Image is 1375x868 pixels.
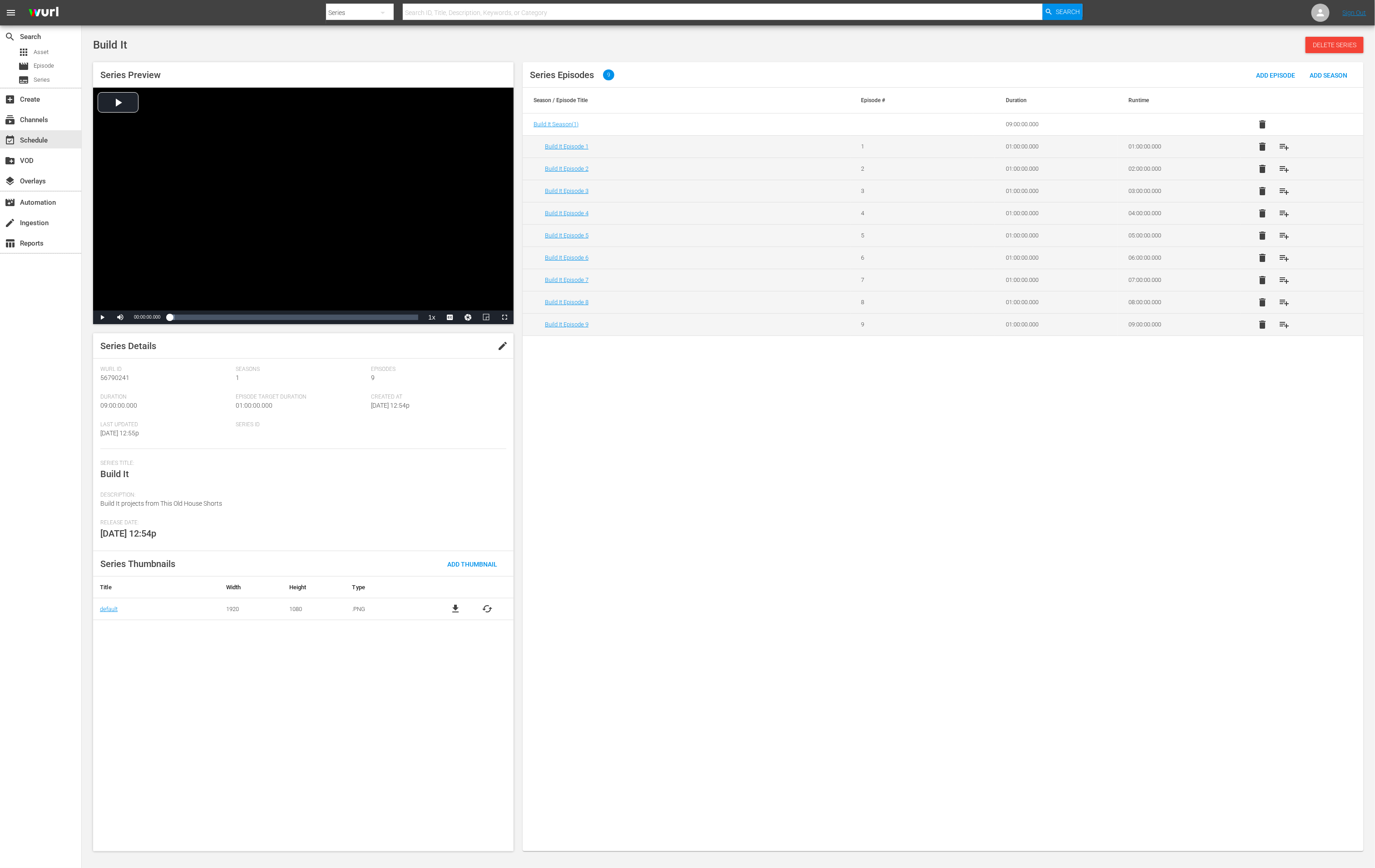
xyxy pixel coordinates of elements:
button: Fullscreen [495,311,514,324]
td: 2 [851,158,974,180]
span: delete [1257,208,1268,219]
a: Build It Episode 7 [545,276,589,283]
th: Season / Episode Title [523,88,851,113]
button: playlist_add [1273,136,1295,158]
span: edit [497,340,508,351]
span: Series [18,74,29,85]
span: Series Thumbnails [100,558,175,569]
button: edit [492,335,514,357]
span: Build It [100,469,129,479]
span: Created At [371,394,502,401]
span: delete [1257,119,1268,130]
td: 5 [851,224,974,247]
button: playlist_add [1273,158,1295,180]
button: delete [1251,202,1273,224]
span: Overlays [5,176,15,187]
span: Seasons [236,366,366,373]
td: 8 [851,291,974,313]
button: Jump To Time [459,311,477,324]
a: file_download [450,603,461,614]
button: delete [1251,291,1273,313]
button: Add Thumbnail [440,556,504,572]
td: 1 [851,135,974,158]
button: delete [1251,113,1273,135]
button: playlist_add [1273,314,1295,335]
span: Last Updated [100,421,231,429]
span: Series Title: [100,460,502,467]
span: Series Episodes [530,69,594,80]
span: Series Details [100,340,156,351]
span: 09:00:00.000 [100,402,137,409]
button: Mute [111,311,129,324]
span: Build It projects from This Old House Shorts [100,500,222,507]
a: Build It Episode 1 [545,143,589,150]
th: Episode # [851,88,974,113]
button: Playback Rate [423,311,441,324]
td: 09:00:00.000 [995,113,1118,136]
a: Build It Episode 6 [545,254,589,261]
button: playlist_add [1273,225,1295,247]
span: delete [1257,275,1268,286]
span: Asset [34,48,49,57]
span: Add Thumbnail [440,561,504,568]
span: Series ID [236,421,366,429]
span: 9 [603,69,614,80]
span: playlist_add [1279,297,1290,308]
td: 01:00:00.000 [995,158,1118,180]
button: playlist_add [1273,269,1295,291]
span: delete [1257,186,1268,197]
span: Add Season [1302,72,1355,79]
span: Episode [18,61,29,72]
span: delete [1257,297,1268,308]
button: cached [482,603,493,614]
td: 07:00:00.000 [1118,269,1241,291]
span: Asset [18,47,29,58]
th: Width [219,577,282,598]
td: 9 [851,313,974,335]
button: delete [1251,269,1273,291]
td: 01:00:00.000 [995,135,1118,158]
td: 01:00:00.000 [995,313,1118,335]
div: Video Player [93,88,514,324]
span: Episode [34,61,54,70]
a: Build It Episode 4 [545,210,589,217]
span: delete [1257,252,1268,263]
img: ans4CAIJ8jUAAAAAAAAAAAAAAAAAAAAAAAAgQb4GAAAAAAAAAAAAAAAAAAAAAAAAJMjXAAAAAAAAAAAAAAAAAAAAAAAAgAT5G... [22,2,65,24]
td: 01:00:00.000 [995,247,1118,269]
th: Height [282,577,346,598]
button: Play [93,311,111,324]
td: 01:00:00.000 [995,269,1118,291]
a: Sign Out [1343,9,1366,16]
span: 01:00:00.000 [236,402,272,409]
span: [DATE] 12:54p [371,402,410,409]
a: Build It Episode 3 [545,187,589,194]
button: Delete Series [1306,37,1364,53]
th: Duration [995,88,1118,113]
button: delete [1251,247,1273,269]
td: 01:00:00.000 [995,180,1118,202]
td: 09:00:00.000 [1118,313,1241,335]
span: VOD [5,155,15,166]
button: Picture-in-Picture [477,311,495,324]
a: Build It Episode 5 [545,232,589,239]
span: Ingestion [5,217,15,228]
td: 6 [851,247,974,269]
span: playlist_add [1279,230,1290,241]
td: 06:00:00.000 [1118,247,1241,269]
span: 56790241 [100,374,129,381]
span: Schedule [5,135,15,146]
span: Create [5,94,15,105]
span: Search [1056,4,1080,20]
td: 4 [851,202,974,224]
span: [DATE] 12:54p [100,528,156,539]
span: Series Preview [100,69,161,80]
th: Runtime [1118,88,1241,113]
span: Delete Series [1306,41,1364,49]
span: Duration [100,394,231,401]
span: Wurl Id [100,366,231,373]
span: playlist_add [1279,163,1290,174]
a: Build It Episode 8 [545,299,589,306]
td: 1080 [282,598,346,620]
